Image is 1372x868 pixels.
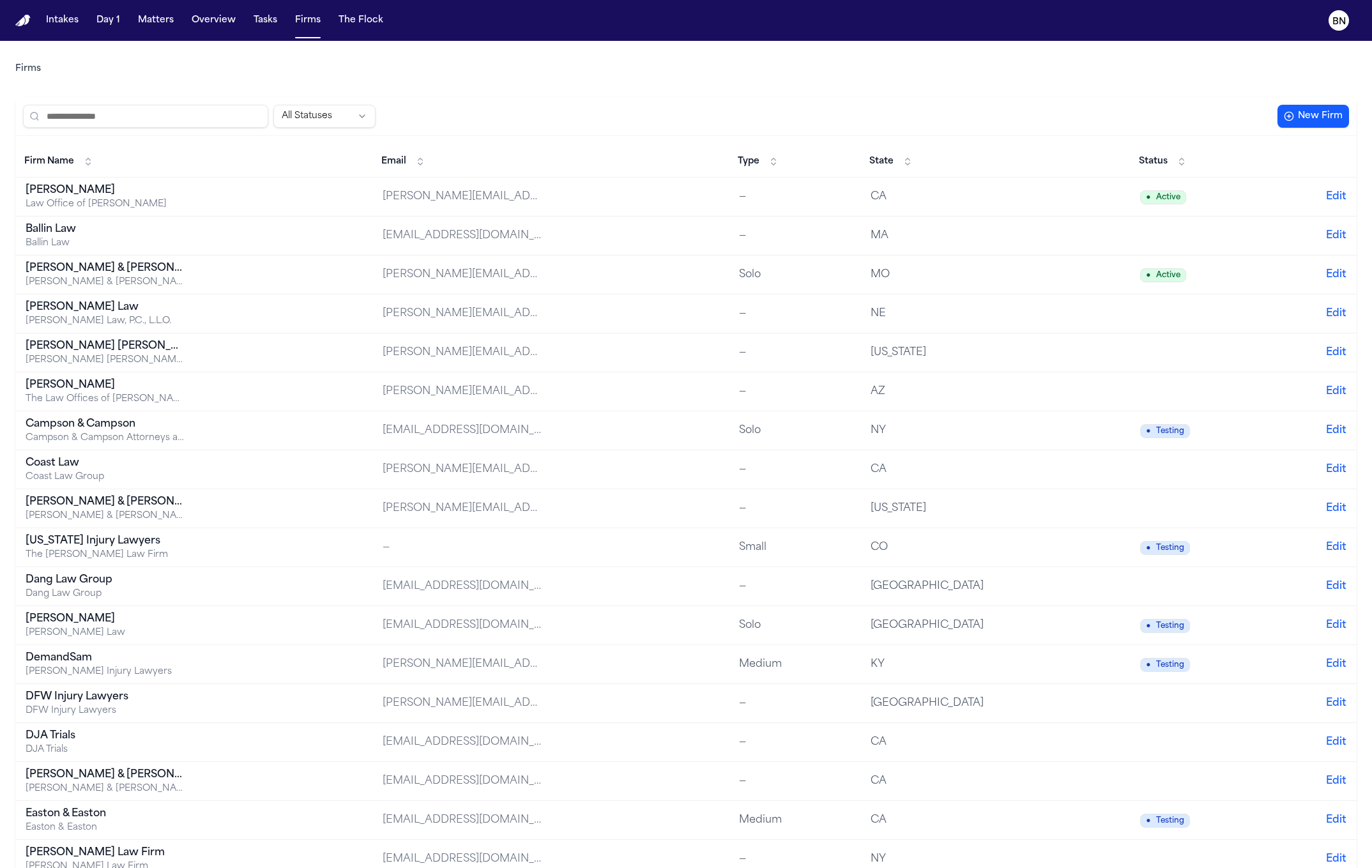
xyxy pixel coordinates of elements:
[871,228,1030,243] div: MA
[26,237,185,250] div: Ballin Law
[24,155,74,168] span: Firm Name
[1140,190,1185,204] span: Active
[1132,151,1193,172] button: Status
[1140,541,1189,555] span: Testing
[1326,228,1346,243] button: Edit
[383,696,542,711] div: [PERSON_NAME][EMAIL_ADDRESS][DOMAIN_NAME]
[1326,189,1346,204] button: Edit
[26,315,185,328] div: [PERSON_NAME] Law, P.C., L.L.O.
[383,462,542,477] div: [PERSON_NAME][EMAIL_ADDRESS][DOMAIN_NAME]
[871,618,1030,633] div: [GEOGRAPHIC_DATA]
[41,9,84,32] button: Intakes
[26,821,185,834] div: Easton & Easton
[871,345,1030,360] div: [US_STATE]
[26,377,185,393] div: [PERSON_NAME]
[383,851,542,867] div: [EMAIL_ADDRESS][DOMAIN_NAME]
[15,63,41,75] a: Firms
[383,618,542,633] div: [EMAIL_ADDRESS][DOMAIN_NAME]
[26,300,185,315] div: [PERSON_NAME] Law
[26,845,185,860] div: [PERSON_NAME] Law Firm
[26,494,185,510] div: [PERSON_NAME] & [PERSON_NAME]
[738,155,759,168] span: Type
[739,657,850,672] div: Medium
[871,267,1030,282] div: MO
[1146,621,1150,631] span: ●
[383,812,542,828] div: [EMAIL_ADDRESS][DOMAIN_NAME]
[383,773,542,789] div: [EMAIL_ADDRESS][DOMAIN_NAME]
[1140,424,1189,438] span: Testing
[1326,345,1346,360] button: Edit
[1146,192,1150,202] span: ●
[1326,462,1346,477] button: Edit
[739,540,850,555] div: Small
[1326,735,1346,750] button: Edit
[333,9,388,32] button: The Flock
[871,812,1030,828] div: CA
[133,9,179,32] button: Matters
[739,267,850,282] div: Solo
[731,151,785,172] button: Type
[739,501,850,516] div: —
[26,261,185,276] div: [PERSON_NAME] & [PERSON_NAME]
[1326,267,1346,282] button: Edit
[375,151,432,172] button: Email
[383,540,542,555] div: —
[26,767,185,782] div: [PERSON_NAME] & [PERSON_NAME]
[26,455,185,471] div: Coast Law
[871,462,1030,477] div: CA
[26,416,185,432] div: Campson & Campson
[871,696,1030,711] div: [GEOGRAPHIC_DATA]
[383,735,542,750] div: [EMAIL_ADDRESS][DOMAIN_NAME]
[26,611,185,627] div: [PERSON_NAME]
[383,657,542,672] div: [PERSON_NAME][EMAIL_ADDRESS][DOMAIN_NAME]
[739,773,850,789] div: —
[871,384,1030,399] div: AZ
[26,549,185,561] div: The [PERSON_NAME] Law Firm
[383,501,542,516] div: [PERSON_NAME][EMAIL_ADDRESS][DOMAIN_NAME]
[1146,270,1150,280] span: ●
[863,151,919,172] button: State
[739,696,850,711] div: —
[26,393,185,406] div: The Law Offices of [PERSON_NAME], PLLC
[1139,155,1168,168] span: Status
[1326,851,1346,867] button: Edit
[1146,660,1150,670] span: ●
[383,189,542,204] div: [PERSON_NAME][EMAIL_ADDRESS][DOMAIN_NAME]
[383,579,542,594] div: [EMAIL_ADDRESS][DOMAIN_NAME]
[739,384,850,399] div: —
[871,657,1030,672] div: KY
[383,423,542,438] div: [EMAIL_ADDRESS][DOMAIN_NAME]
[26,572,185,588] div: Dang Law Group
[1326,423,1346,438] button: Edit
[739,851,850,867] div: —
[26,743,185,756] div: DJA Trials
[383,267,542,282] div: [PERSON_NAME][EMAIL_ADDRESS][DOMAIN_NAME]
[26,588,185,600] div: Dang Law Group
[871,306,1030,321] div: NE
[26,510,185,522] div: [PERSON_NAME] & [PERSON_NAME], P.C.
[1326,618,1346,633] button: Edit
[26,650,185,666] div: DemandSam
[871,540,1030,555] div: CO
[187,9,241,32] button: Overview
[15,15,31,27] img: Finch Logo
[1326,579,1346,594] button: Edit
[383,345,542,360] div: [PERSON_NAME][EMAIL_ADDRESS][PERSON_NAME][DOMAIN_NAME]
[1146,543,1150,553] span: ●
[383,384,542,399] div: [PERSON_NAME][EMAIL_ADDRESS][DOMAIN_NAME]
[739,579,850,594] div: —
[1146,426,1150,436] span: ●
[26,183,185,198] div: [PERSON_NAME]
[26,704,185,717] div: DFW Injury Lawyers
[1326,384,1346,399] button: Edit
[290,9,326,32] button: Firms
[871,189,1030,204] div: CA
[1326,773,1346,789] button: Edit
[383,306,542,321] div: [PERSON_NAME][EMAIL_ADDRESS][PERSON_NAME][DOMAIN_NAME]
[381,155,406,168] span: Email
[26,728,185,743] div: DJA Trials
